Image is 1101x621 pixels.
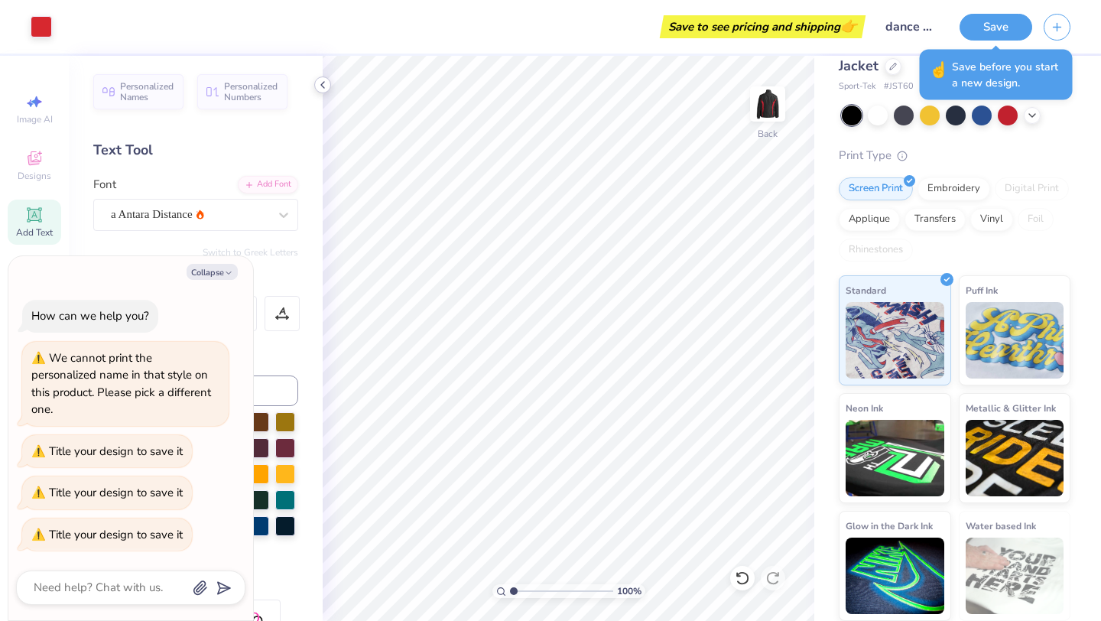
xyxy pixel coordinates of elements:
div: Digital Print [995,177,1069,200]
span: Image AI [17,113,53,125]
span: # JST60 [884,80,914,93]
span: Personalized Names [120,81,174,102]
div: Title your design to save it [49,444,183,459]
div: Transfers [905,208,966,231]
span: Standard [846,282,886,298]
span: Personalized Numbers [224,81,278,102]
button: Collapse [187,264,238,280]
span: Add Text [16,226,53,239]
div: Text Tool [93,140,298,161]
div: Back [758,127,778,141]
span: Metallic & Glitter Ink [966,400,1056,416]
span: Glow in the Dark Ink [846,518,933,534]
span: Sport-Tek [839,80,876,93]
span: ☝️ [929,59,948,91]
div: We cannot print the personalized name in that style on this product. Please pick a different one. [31,350,211,418]
div: Rhinestones [839,239,913,262]
div: Add Font [238,176,298,193]
span: Water based Ink [966,518,1036,534]
img: Water based Ink [966,538,1064,614]
button: Switch to Greek Letters [203,246,298,258]
div: Save to see pricing and shipping [664,15,862,38]
span: Puff Ink [966,282,998,298]
img: Metallic & Glitter Ink [966,420,1064,496]
div: Applique [839,208,900,231]
span: 100 % [617,584,641,598]
div: Embroidery [917,177,990,200]
label: Font [93,176,116,193]
button: Save [960,14,1032,41]
span: Designs [18,170,51,182]
div: Title your design to save it [49,527,183,542]
div: How can we help you? [31,308,149,324]
div: Title your design to save it [49,485,183,500]
span: 👉 [840,17,857,35]
img: Back [752,89,783,119]
div: Foil [1018,208,1054,231]
img: Neon Ink [846,420,944,496]
img: Glow in the Dark Ink [846,538,944,614]
span: Neon Ink [846,400,883,416]
img: Puff Ink [966,302,1064,379]
input: Untitled Design [873,11,948,42]
div: Screen Print [839,177,913,200]
div: Print Type [839,147,1070,164]
span: Save before you start a new design. [952,59,1064,91]
img: Standard [846,302,944,379]
div: Vinyl [970,208,1013,231]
